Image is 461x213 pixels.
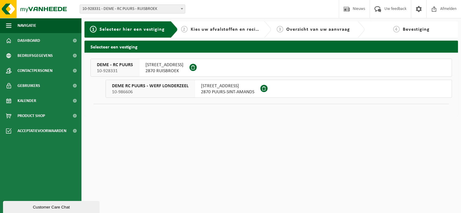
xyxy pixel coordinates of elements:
[90,26,97,32] span: 1
[145,68,183,74] span: 2870 RUISBROEK
[286,27,350,32] span: Overzicht van uw aanvraag
[17,78,40,93] span: Gebruikers
[106,80,452,98] button: DEME RC PUURS - WERF LONDERZEEL 10-986606 [STREET_ADDRESS]2870 PUURS-SINT-AMANDS
[84,41,458,52] h2: Selecteer een vestiging
[201,89,254,95] span: 2870 PUURS-SINT-AMANDS
[17,123,66,138] span: Acceptatievoorwaarden
[97,68,133,74] span: 10-928331
[17,48,53,63] span: Bedrijfsgegevens
[191,27,274,32] span: Kies uw afvalstoffen en recipiënten
[145,62,183,68] span: [STREET_ADDRESS]
[277,26,283,32] span: 3
[80,5,185,13] span: 10-928331 - DEME - RC PUURS - RUISBROEK
[201,83,254,89] span: [STREET_ADDRESS]
[17,18,36,33] span: Navigatie
[97,62,133,68] span: DEME - RC PUURS
[403,27,430,32] span: Bevestiging
[17,33,40,48] span: Dashboard
[17,108,45,123] span: Product Shop
[17,93,36,108] span: Kalender
[91,59,452,77] button: DEME - RC PUURS 10-928331 [STREET_ADDRESS]2870 RUISBROEK
[393,26,400,32] span: 4
[181,26,188,32] span: 2
[100,27,165,32] span: Selecteer hier een vestiging
[112,89,189,95] span: 10-986606
[3,200,101,213] iframe: chat widget
[112,83,189,89] span: DEME RC PUURS - WERF LONDERZEEL
[17,63,52,78] span: Contactpersonen
[80,5,185,14] span: 10-928331 - DEME - RC PUURS - RUISBROEK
